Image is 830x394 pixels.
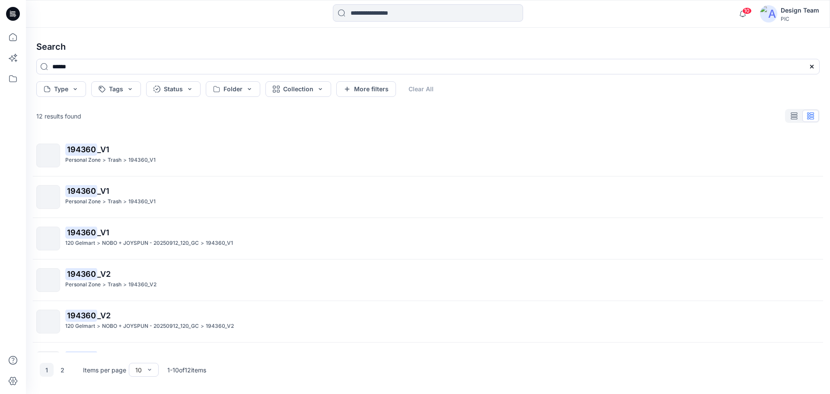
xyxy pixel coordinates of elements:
p: 120 Gelmart [65,322,95,331]
p: 194360_V1 [206,239,233,248]
span: _V1 [97,228,109,237]
span: 10 [742,7,752,14]
p: 12 results found [36,112,81,121]
p: > [97,239,100,248]
p: Trash [108,280,121,289]
a: 194360_V1Personal Zone>Trash>194360_V1 [31,180,825,214]
span: _V2 [97,311,111,320]
p: Trash [108,197,121,206]
p: > [201,322,204,331]
p: > [102,280,106,289]
p: > [102,197,106,206]
p: NOBO + JOYSPUN - 20250912_120_GC [102,239,199,248]
a: 194360_V2120 Gelmart>NOBO + JOYSPUN - 20250912_120_GC>194360_V2 [31,304,825,339]
button: Folder [206,81,260,97]
button: Tags [91,81,141,97]
a: 194360_V2Personal Zone>Trash>194360_V2 [31,263,825,297]
mark: 194360 [65,309,97,321]
p: Personal Zone [65,156,101,165]
p: > [123,156,127,165]
p: 1 - 10 of 12 items [167,365,206,375]
mark: 194360 [65,226,97,238]
div: 10 [135,365,142,375]
p: 194360_V2 [206,322,234,331]
p: Personal Zone [65,197,101,206]
p: Trash [108,156,121,165]
p: 194360_V1 [128,156,156,165]
p: > [102,156,106,165]
p: 194360_V2 [128,280,156,289]
span: _V1 [97,145,109,154]
mark: 194360 [65,351,97,363]
div: PIC [781,16,819,22]
button: Collection [265,81,331,97]
p: Items per page [83,365,126,375]
a: 194360_V1Personal Zone>Trash>194360_V1 [31,138,825,173]
div: Design Team [781,5,819,16]
img: avatar [760,5,777,22]
a: 194360_V1Personal Zone>Trash>194360_V1 [31,346,825,380]
p: > [201,239,204,248]
mark: 194360 [65,185,97,197]
span: _V1 [97,186,109,195]
p: 120 Gelmart [65,239,95,248]
p: > [97,322,100,331]
p: NOBO + JOYSPUN - 20250912_120_GC [102,322,199,331]
mark: 194360 [65,268,97,280]
button: 1 [40,363,54,377]
button: 2 [55,363,69,377]
button: Status [146,81,201,97]
h4: Search [29,35,827,59]
button: More filters [336,81,396,97]
span: _V2 [97,269,111,279]
p: 194360_V1 [128,197,156,206]
p: Personal Zone [65,280,101,289]
button: Type [36,81,86,97]
mark: 194360 [65,143,97,155]
p: > [123,197,127,206]
p: > [123,280,127,289]
a: 194360_V1120 Gelmart>NOBO + JOYSPUN - 20250912_120_GC>194360_V1 [31,221,825,256]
